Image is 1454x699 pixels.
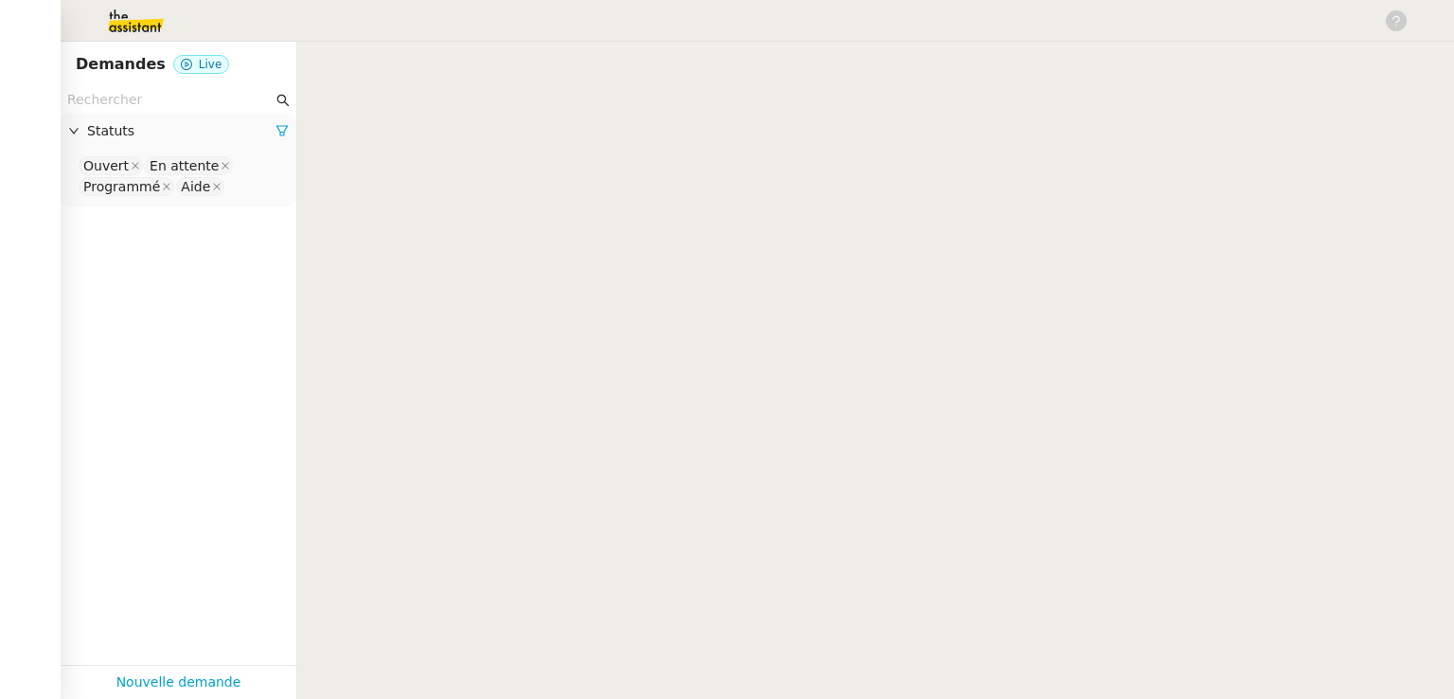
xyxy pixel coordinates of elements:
div: En attente [150,157,219,174]
a: Nouvelle demande [116,672,241,693]
div: Aide [181,178,210,195]
div: Ouvert [83,157,129,174]
nz-select-item: Aide [176,177,224,196]
input: Rechercher [67,89,273,111]
nz-select-item: Programmé [79,177,174,196]
nz-page-header-title: Demandes [76,51,166,78]
span: Live [199,58,222,71]
div: Statuts [61,113,296,150]
nz-select-item: En attente [145,156,233,175]
nz-select-item: Ouvert [79,156,143,175]
span: Statuts [87,120,275,142]
div: Programmé [83,178,160,195]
